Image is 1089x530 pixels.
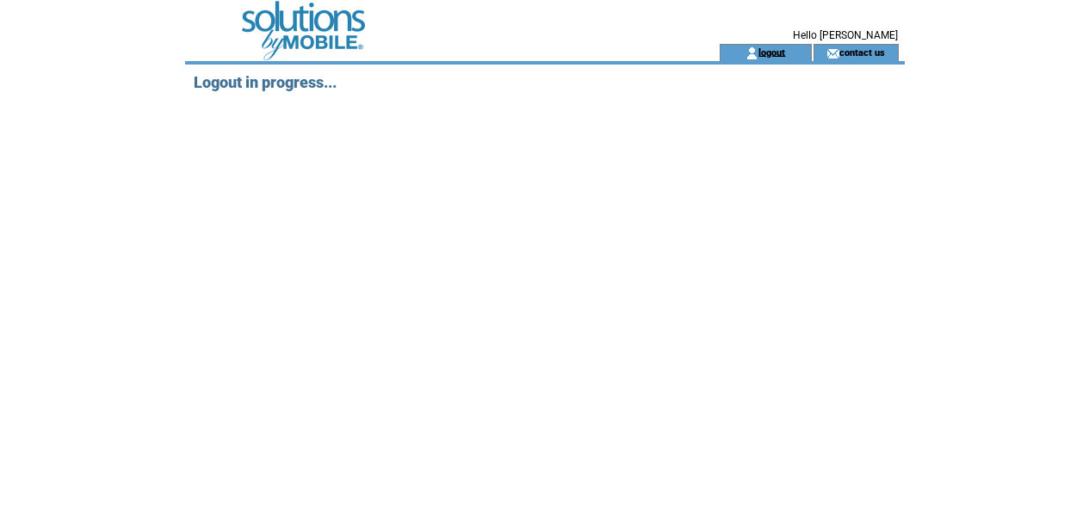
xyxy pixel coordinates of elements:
a: contact us [839,46,885,58]
img: contact_us_icon.gif [826,46,839,60]
a: logout [758,46,785,58]
span: Logout in progress... [194,73,337,91]
img: account_icon.gif [746,46,758,60]
span: Hello [PERSON_NAME] [793,29,898,41]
